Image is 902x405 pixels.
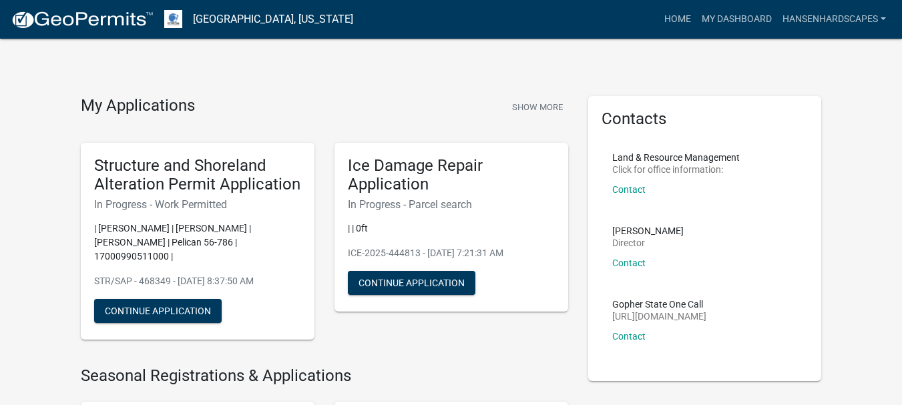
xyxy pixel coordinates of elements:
[94,198,301,211] h6: In Progress - Work Permitted
[164,10,182,28] img: Otter Tail County, Minnesota
[777,7,891,32] a: hansenhardscapes
[612,331,646,342] a: Contact
[659,7,696,32] a: Home
[94,222,301,264] p: | [PERSON_NAME] | [PERSON_NAME] | [PERSON_NAME] | Pelican 56-786 | 17000990511000 |
[696,7,777,32] a: My Dashboard
[348,246,555,260] p: ICE-2025-444813 - [DATE] 7:21:31 AM
[348,156,555,195] h5: Ice Damage Repair Application
[612,184,646,195] a: Contact
[348,222,555,236] p: | | 0ft
[81,96,195,116] h4: My Applications
[602,109,809,129] h5: Contacts
[612,300,706,309] p: Gopher State One Call
[507,96,568,118] button: Show More
[348,271,475,295] button: Continue Application
[612,258,646,268] a: Contact
[612,238,684,248] p: Director
[94,299,222,323] button: Continue Application
[612,153,740,162] p: Land & Resource Management
[81,366,568,386] h4: Seasonal Registrations & Applications
[94,156,301,195] h5: Structure and Shoreland Alteration Permit Application
[193,8,353,31] a: [GEOGRAPHIC_DATA], [US_STATE]
[612,165,740,174] p: Click for office information:
[612,312,706,321] p: [URL][DOMAIN_NAME]
[348,198,555,211] h6: In Progress - Parcel search
[94,274,301,288] p: STR/SAP - 468349 - [DATE] 8:37:50 AM
[612,226,684,236] p: [PERSON_NAME]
